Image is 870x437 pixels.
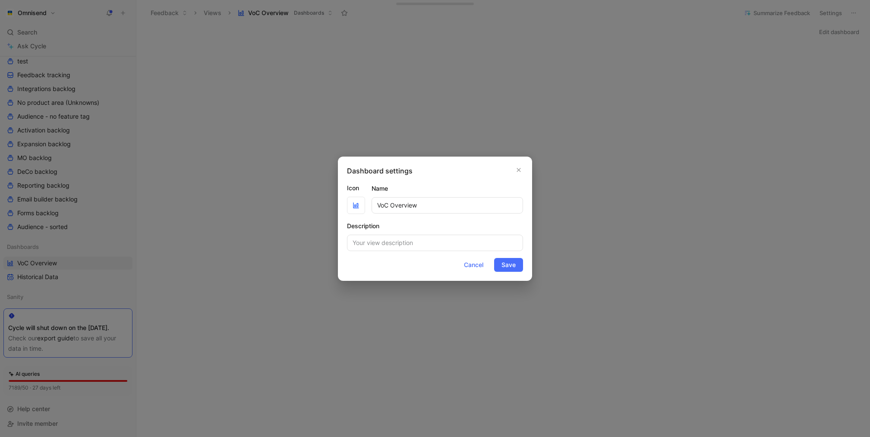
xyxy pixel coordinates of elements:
[347,221,379,231] h2: Description
[457,258,491,272] button: Cancel
[372,183,388,194] h2: Name
[347,166,413,176] h2: Dashboard settings
[501,260,516,270] span: Save
[494,258,523,272] button: Save
[464,260,483,270] span: Cancel
[372,197,523,214] input: Your view name
[347,235,523,251] input: Your view description
[347,183,365,193] label: Icon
